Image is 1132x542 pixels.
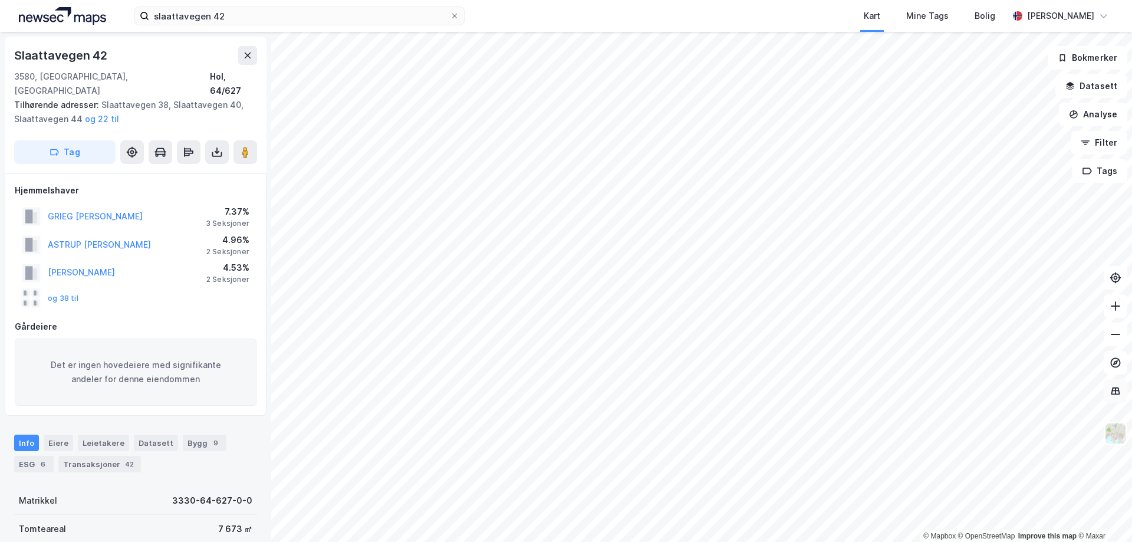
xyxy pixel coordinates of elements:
div: Hol, 64/627 [210,70,257,98]
div: Slaattavegen 38, Slaattavegen 40, Slaattavegen 44 [14,98,248,126]
div: 7 673 ㎡ [218,522,252,536]
div: Leietakere [78,435,129,451]
button: Bokmerker [1048,46,1127,70]
div: 7.37% [206,205,249,219]
iframe: Chat Widget [1073,485,1132,542]
div: 3330-64-627-0-0 [172,494,252,508]
div: 9 [210,437,222,449]
button: Datasett [1055,74,1127,98]
a: Improve this map [1018,532,1077,540]
div: 2 Seksjoner [206,275,249,284]
a: Mapbox [923,532,956,540]
div: 4.53% [206,261,249,275]
div: Bolig [975,9,995,23]
div: Slaattavegen 42 [14,46,110,65]
div: Info [14,435,39,451]
button: Analyse [1059,103,1127,126]
span: Tilhørende adresser: [14,100,101,110]
div: 6 [37,458,49,470]
div: Mine Tags [906,9,949,23]
a: OpenStreetMap [958,532,1015,540]
button: Tags [1072,159,1127,183]
img: Z [1104,422,1127,445]
div: 3 Seksjoner [206,219,249,228]
div: Eiere [44,435,73,451]
div: Kart [864,9,880,23]
div: 3580, [GEOGRAPHIC_DATA], [GEOGRAPHIC_DATA] [14,70,210,98]
div: 42 [123,458,136,470]
div: ESG [14,456,54,472]
div: Kontrollprogram for chat [1073,485,1132,542]
div: Bygg [183,435,226,451]
img: logo.a4113a55bc3d86da70a041830d287a7e.svg [19,7,106,25]
div: Hjemmelshaver [15,183,256,198]
div: Det er ingen hovedeiere med signifikante andeler for denne eiendommen [15,339,256,406]
div: 4.96% [206,233,249,247]
div: Datasett [134,435,178,451]
div: Matrikkel [19,494,57,508]
div: Gårdeiere [15,320,256,334]
div: 2 Seksjoner [206,247,249,257]
input: Søk på adresse, matrikkel, gårdeiere, leietakere eller personer [149,7,450,25]
button: Filter [1071,131,1127,155]
button: Tag [14,140,116,164]
div: Tomteareal [19,522,66,536]
div: Transaksjoner [58,456,141,472]
div: [PERSON_NAME] [1027,9,1094,23]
